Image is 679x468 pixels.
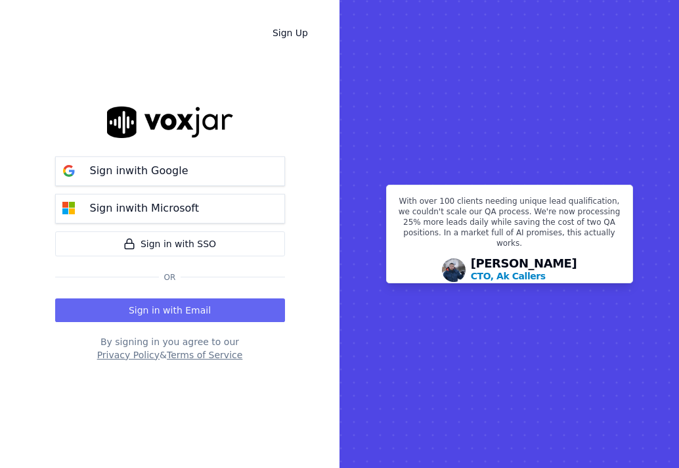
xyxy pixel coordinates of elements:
p: Sign in with Google [90,163,188,179]
img: logo [107,106,233,137]
button: Privacy Policy [97,348,160,362]
button: Terms of Service [167,348,242,362]
a: Sign Up [262,21,318,45]
button: Sign inwith Microsoft [55,194,285,223]
button: Sign in with Email [55,298,285,322]
div: By signing in you agree to our & [55,335,285,362]
span: Or [159,272,181,283]
div: [PERSON_NAME] [471,258,577,283]
p: CTO, Ak Callers [471,269,546,283]
button: Sign inwith Google [55,156,285,186]
p: Sign in with Microsoft [90,200,199,216]
p: With over 100 clients needing unique lead qualification, we couldn't scale our QA process. We're ... [395,196,624,254]
a: Sign in with SSO [55,231,285,256]
img: Avatar [442,258,466,282]
img: google Sign in button [56,158,82,184]
img: microsoft Sign in button [56,195,82,222]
